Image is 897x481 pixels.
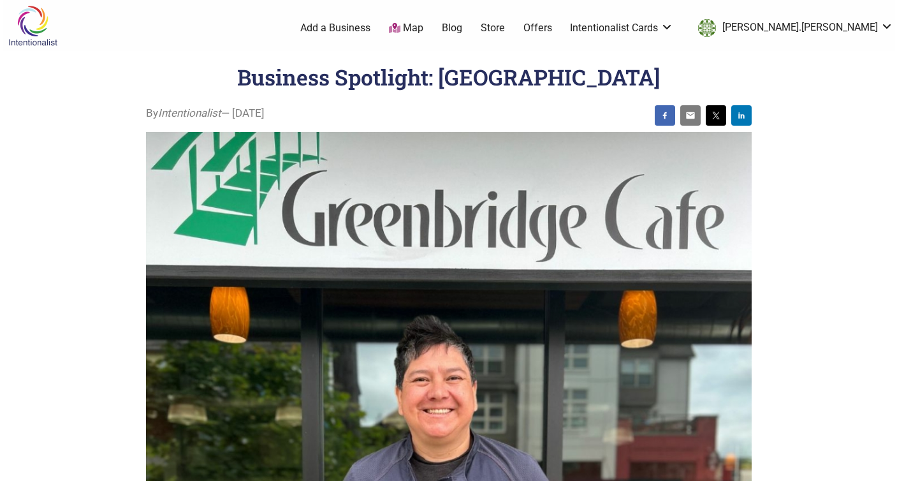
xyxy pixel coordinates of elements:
[523,21,552,35] a: Offers
[146,105,265,122] span: By — [DATE]
[660,110,670,121] img: facebook sharing button
[685,110,696,121] img: email sharing button
[442,21,462,35] a: Blog
[389,21,423,36] a: Map
[158,107,221,119] i: Intentionalist
[711,110,721,121] img: twitter sharing button
[692,17,893,40] li: britt.thorson
[570,21,673,35] a: Intentionalist Cards
[481,21,505,35] a: Store
[736,110,747,121] img: linkedin sharing button
[300,21,370,35] a: Add a Business
[3,5,63,47] img: Intentionalist
[692,17,893,40] a: [PERSON_NAME].[PERSON_NAME]
[237,63,660,91] h1: Business Spotlight: [GEOGRAPHIC_DATA]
